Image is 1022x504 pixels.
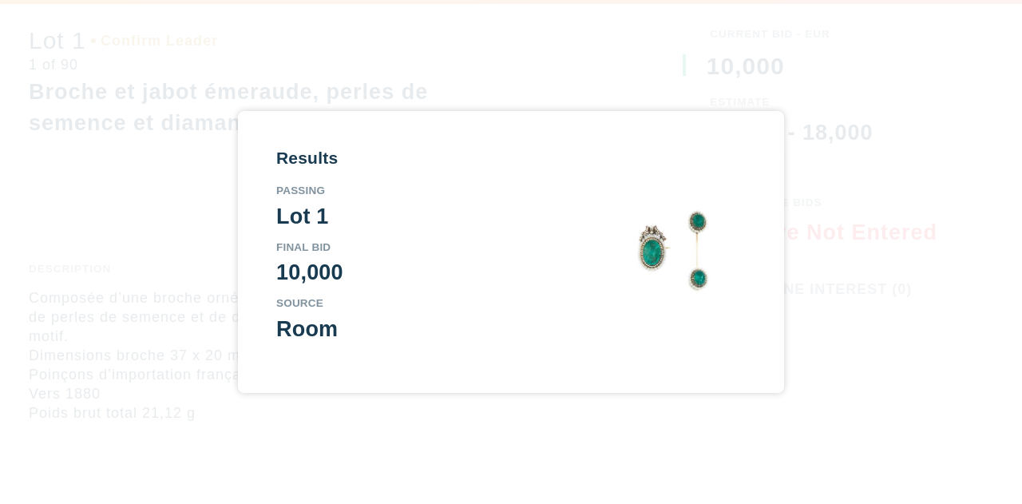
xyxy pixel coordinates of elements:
div: Source [276,298,564,309]
div: Results [276,149,564,166]
div: Lot 1 [276,206,564,228]
div: Final Bid [276,242,564,253]
div: Passing [276,185,564,196]
div: Room [276,319,564,340]
div: 10,000 [276,262,564,284]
